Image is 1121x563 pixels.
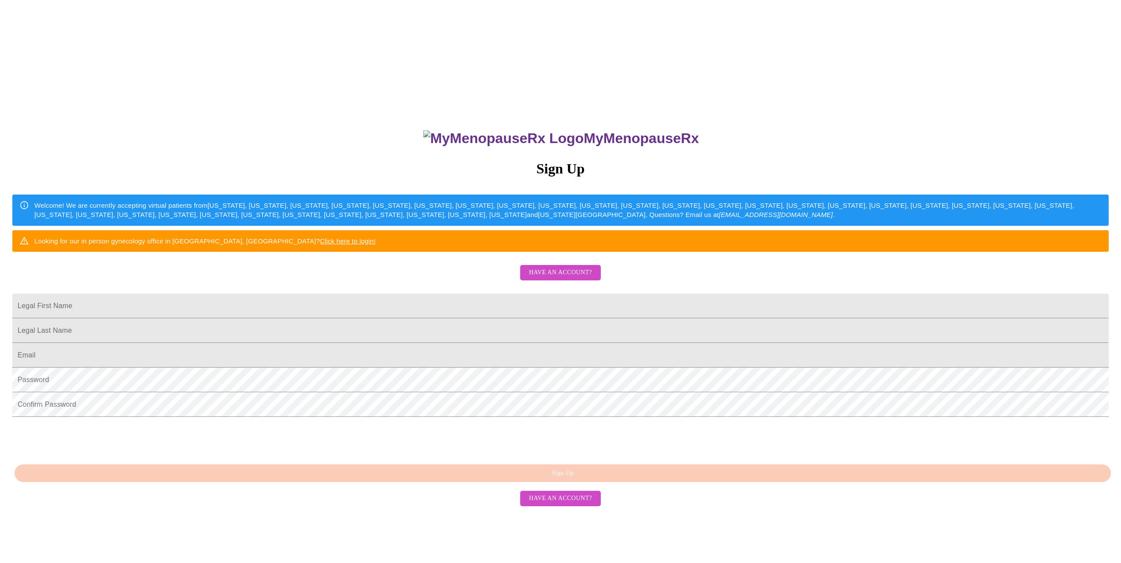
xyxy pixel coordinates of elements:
[518,275,603,282] a: Have an account?
[34,197,1102,223] div: Welcome! We are currently accepting virtual patients from [US_STATE], [US_STATE], [US_STATE], [US...
[34,233,376,249] div: Looking for our in person gynecology office in [GEOGRAPHIC_DATA], [GEOGRAPHIC_DATA]?
[520,265,601,280] button: Have an account?
[320,237,376,245] a: Click here to login!
[12,421,146,456] iframe: reCAPTCHA
[14,130,1109,147] h3: MyMenopauseRx
[529,267,592,278] span: Have an account?
[423,130,584,147] img: MyMenopauseRx Logo
[518,494,603,501] a: Have an account?
[529,493,592,504] span: Have an account?
[520,491,601,506] button: Have an account?
[12,161,1109,177] h3: Sign Up
[719,211,833,218] em: [EMAIL_ADDRESS][DOMAIN_NAME]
